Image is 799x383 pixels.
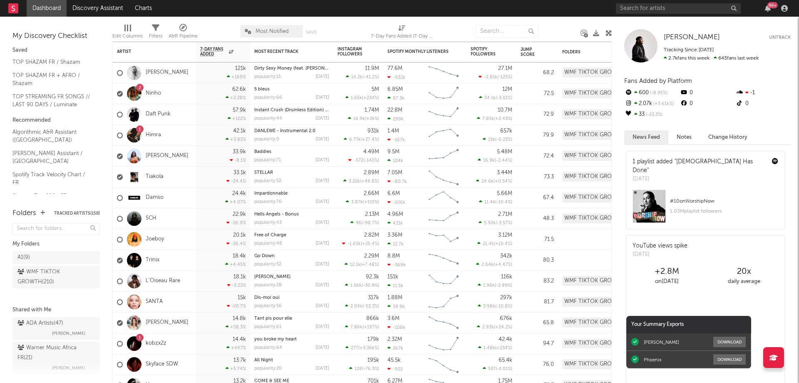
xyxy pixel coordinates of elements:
svg: Chart title [425,167,462,188]
span: -8.95 % [649,91,667,95]
div: ( ) [478,283,512,288]
span: +515 % [364,200,378,205]
span: +3.61k % [652,102,674,106]
span: +7.48 % [362,263,378,267]
a: A1(9) [12,251,100,264]
div: 10.7M [498,108,512,113]
div: ( ) [476,178,512,184]
div: -26.9 % [226,220,246,225]
div: [DATE] [315,75,329,79]
div: Spotify Monthly Listeners [387,49,450,54]
a: WMF TIKTOK GROWTH(210) [12,266,100,288]
a: you broke my heart [254,337,297,342]
div: 72.5 [521,89,554,99]
div: Folders [12,208,36,218]
div: 71.5 [521,235,554,245]
div: daily average [705,277,782,287]
span: -125 % [499,75,511,80]
div: 5M [372,87,379,92]
div: A&R Pipeline [169,21,198,45]
div: 80.3 [521,255,554,265]
div: -8.1 % [230,158,246,163]
div: [DATE] [315,200,329,204]
div: Jump Score [521,47,541,57]
button: Untrack [769,33,791,42]
a: Trinix [146,257,159,264]
span: -3.01 % [497,96,511,100]
a: STELLAR [254,170,273,175]
div: 0 [680,88,735,98]
div: 6.85M [387,87,403,92]
div: popularity: 43 [254,220,282,225]
span: 21.4k [483,242,494,246]
span: 15k [488,138,495,142]
div: 7-Day Fans Added (7-Day Fans Added) [371,31,433,41]
span: 2.7k fans this week [664,56,710,61]
a: Spotify Track Velocity Chart / FR [12,170,92,187]
div: My Folders [12,239,100,249]
div: WMF TIKTOK GROWTH (210) [562,172,635,182]
span: -0.23 % [496,138,511,142]
span: 5.92k [484,221,496,225]
span: -10.4 % [496,200,511,205]
div: Dirty Sexy Money (feat. Charli XCX & French Montana) - Mesto Remix [254,66,329,71]
div: 4.49M [363,149,379,155]
div: Edit Columns [112,21,143,45]
div: Edit Columns [112,31,143,41]
a: [PERSON_NAME] [146,153,189,160]
div: -1 [735,88,791,98]
div: -3.23 % [227,283,246,288]
div: 8.8M [387,253,400,259]
div: -26.4 % [226,241,246,246]
div: [DATE] [315,179,329,183]
div: [DATE] [315,241,329,246]
div: 12M [502,87,512,92]
div: 2.13M [365,212,379,217]
div: [DATE] [633,175,766,183]
span: -41.2 % [364,75,378,80]
div: popularity: 71 [254,158,281,163]
div: 72.9 [521,110,554,120]
div: -932k [387,75,405,80]
a: [PERSON_NAME] [146,319,189,326]
div: popularity: 28 [254,283,282,288]
div: [DATE] [315,220,329,225]
a: All Night [254,358,273,363]
div: Filters [149,31,162,41]
div: WMF TIKTOK GROWTH (210) [562,151,635,161]
div: +4.45 % [225,262,246,267]
div: A1 ( 9 ) [17,253,30,263]
button: Download [713,337,746,347]
span: +25.4 % [362,242,378,246]
div: 2.71M [498,212,512,217]
div: popularity: 66 [254,95,282,100]
span: -2.44 % [496,158,511,163]
div: Filters [149,21,162,45]
span: +2.43 % [495,117,511,121]
div: [DATE] [315,116,329,121]
div: 1.03M playlist followers [670,206,778,216]
div: -369k [387,262,406,268]
div: ( ) [345,262,379,267]
div: ( ) [478,158,512,163]
button: Notes [668,130,700,144]
a: TOP SHAZAM FR + AFRO / Shazam [12,71,92,88]
span: Fans Added by Platform [624,78,692,84]
div: YouTube views spike [633,242,687,250]
div: [DATE] [315,262,329,267]
div: WMF TIKTOK GROWTH (210) [562,130,635,140]
a: Impardonnable [254,191,288,196]
svg: Chart title [425,104,462,125]
input: Search for folders... [12,223,100,235]
span: 3.22k [349,179,360,184]
div: ( ) [479,220,512,225]
div: [DATE] [315,158,329,163]
div: 0 [680,98,735,109]
span: 12.1k [350,263,360,267]
div: 342k [500,253,512,259]
div: Saved [12,45,100,55]
a: Hells Angels - Bonus [254,212,299,217]
button: Change History [700,130,756,144]
div: 18.1k [233,274,246,280]
div: DANLEWE - Instrumental 2.0 [254,129,329,133]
